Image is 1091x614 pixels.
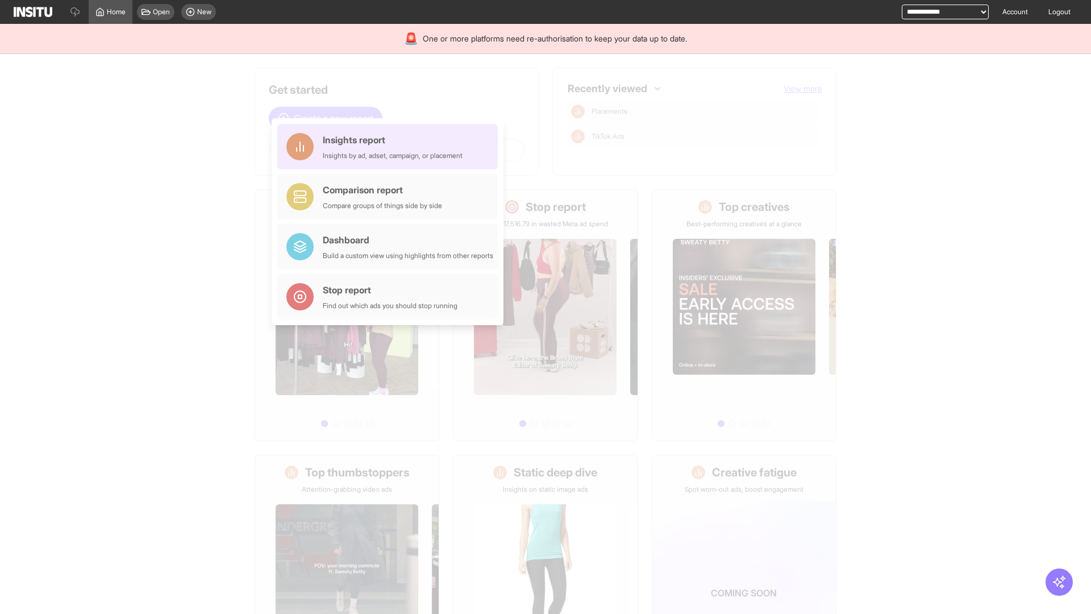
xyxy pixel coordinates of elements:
[323,283,457,297] div: Stop report
[107,7,126,16] span: Home
[153,7,170,16] span: Open
[323,183,442,197] div: Comparison report
[323,251,493,260] div: Build a custom view using highlights from other reports
[197,7,211,16] span: New
[404,31,418,47] div: 🚨
[423,33,687,44] span: One or more platforms need re-authorisation to keep your data up to date.
[323,301,457,310] div: Find out which ads you should stop running
[323,201,442,210] div: Compare groups of things side by side
[323,233,493,247] div: Dashboard
[14,7,52,17] img: Logo
[323,151,463,160] div: Insights by ad, adset, campaign, or placement
[323,133,463,147] div: Insights report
